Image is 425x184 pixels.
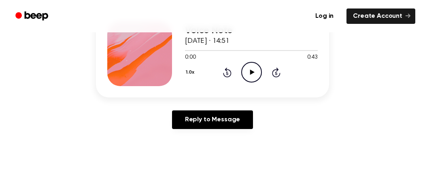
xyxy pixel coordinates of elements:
[10,8,55,24] a: Beep
[185,38,229,45] span: [DATE] · 14:51
[172,110,253,129] a: Reply to Message
[185,53,195,62] span: 0:00
[307,53,318,62] span: 0:43
[307,7,342,25] a: Log in
[185,66,197,79] button: 1.0x
[346,8,415,24] a: Create Account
